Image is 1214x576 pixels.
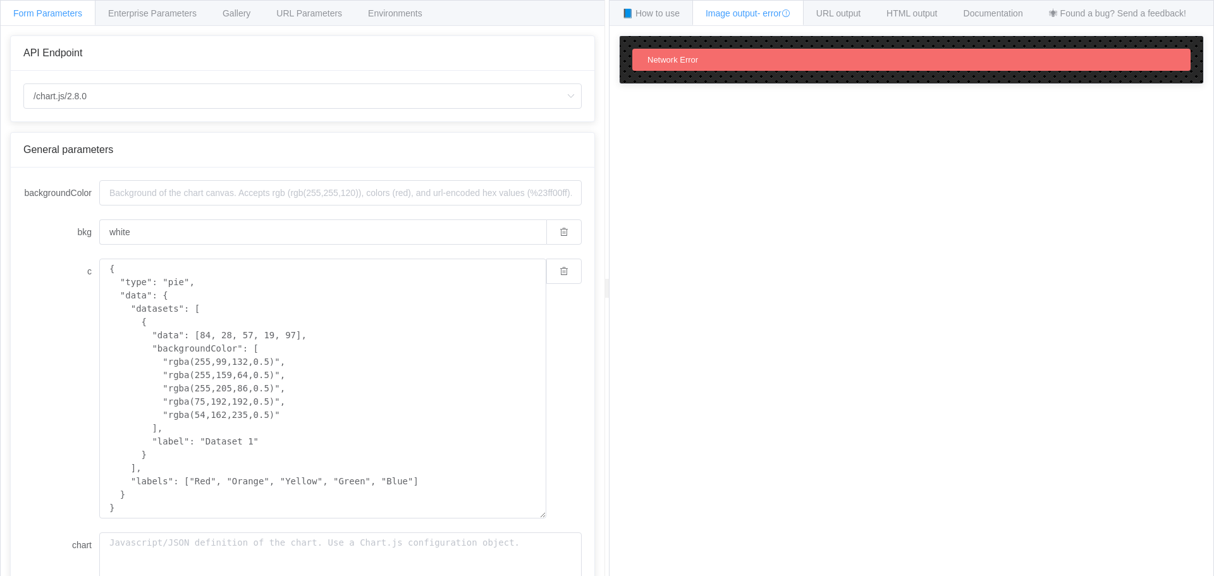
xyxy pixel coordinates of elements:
span: 📘 How to use [622,8,680,18]
span: 🕷 Found a bug? Send a feedback! [1049,8,1186,18]
input: Background of the chart canvas. Accepts rgb (rgb(255,255,120)), colors (red), and url-encoded hex... [99,219,546,245]
input: Background of the chart canvas. Accepts rgb (rgb(255,255,120)), colors (red), and url-encoded hex... [99,180,582,205]
span: URL output [816,8,861,18]
span: Documentation [964,8,1023,18]
span: Form Parameters [13,8,82,18]
label: bkg [23,219,99,245]
input: Select [23,83,582,109]
span: URL Parameters [276,8,342,18]
span: Network Error [647,55,698,64]
label: backgroundColor [23,180,99,205]
span: HTML output [886,8,937,18]
label: chart [23,532,99,558]
span: Environments [368,8,422,18]
span: Gallery [223,8,250,18]
span: - error [757,8,790,18]
span: API Endpoint [23,47,82,58]
span: General parameters [23,144,113,155]
label: c [23,259,99,284]
span: Image output [706,8,790,18]
span: Enterprise Parameters [108,8,197,18]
